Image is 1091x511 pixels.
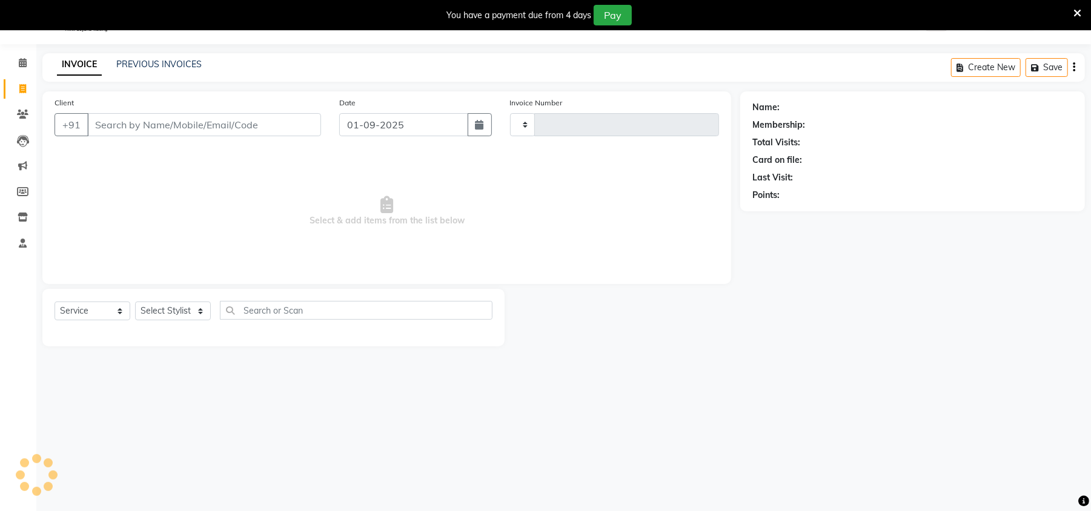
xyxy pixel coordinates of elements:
[951,58,1021,77] button: Create New
[752,154,802,166] div: Card on file:
[1026,58,1068,77] button: Save
[220,301,492,320] input: Search or Scan
[752,189,780,202] div: Points:
[752,101,780,114] div: Name:
[116,59,202,70] a: PREVIOUS INVOICES
[594,5,632,25] button: Pay
[752,171,793,184] div: Last Visit:
[55,113,88,136] button: +91
[87,113,321,136] input: Search by Name/Mobile/Email/Code
[446,9,591,22] div: You have a payment due from 4 days
[57,54,102,76] a: INVOICE
[752,136,800,149] div: Total Visits:
[55,97,74,108] label: Client
[55,151,719,272] span: Select & add items from the list below
[752,119,805,131] div: Membership:
[510,97,563,108] label: Invoice Number
[339,97,356,108] label: Date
